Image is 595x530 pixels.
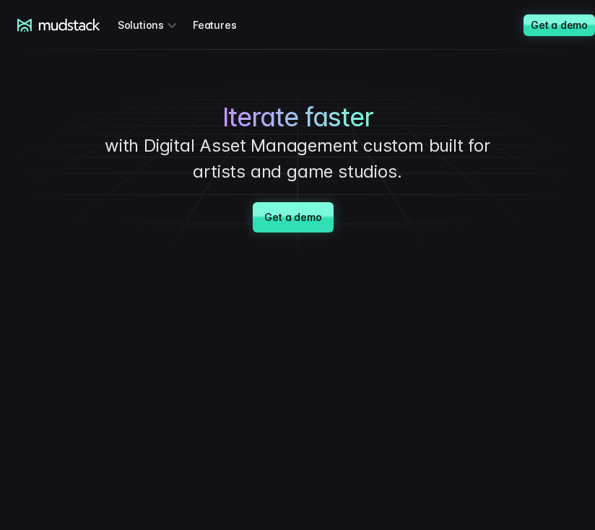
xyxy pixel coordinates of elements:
[253,202,333,233] a: Get a demo
[222,102,373,133] span: Iterate faster
[118,12,181,38] div: Solutions
[524,14,595,36] a: Get a demo
[17,19,100,32] a: mudstack logo
[97,133,498,185] p: with Digital Asset Management custom built for artists and game studios.
[193,12,253,38] a: Features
